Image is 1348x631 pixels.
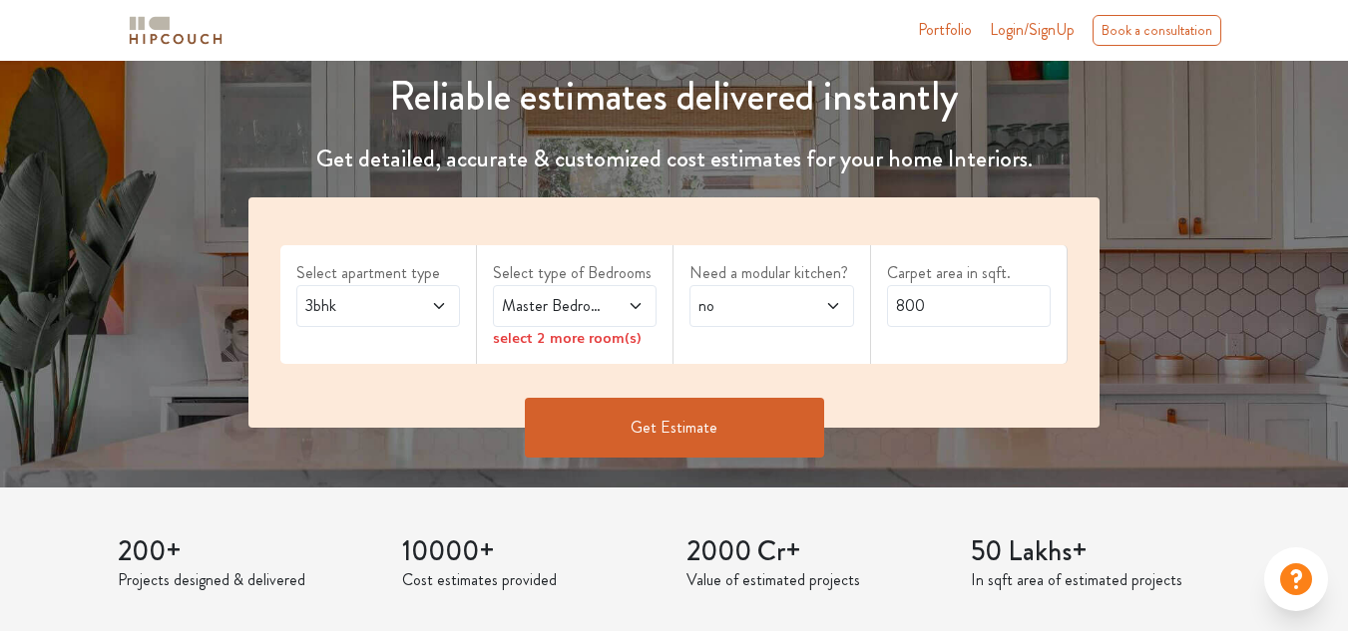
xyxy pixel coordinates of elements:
p: Cost estimates provided [402,568,663,592]
p: Projects designed & delivered [118,568,378,592]
span: 3bhk [301,294,411,318]
label: Select apartment type [296,261,460,285]
input: Enter area sqft [887,285,1051,327]
h4: Get detailed, accurate & customized cost estimates for your home Interiors. [236,145,1112,173]
img: logo-horizontal.svg [126,13,225,48]
label: Need a modular kitchen? [689,261,853,285]
h3: 2000 Cr+ [686,535,947,569]
label: Select type of Bedrooms [493,261,657,285]
div: select 2 more room(s) [493,327,657,348]
h3: 10000+ [402,535,663,569]
h3: 50 Lakhs+ [971,535,1231,569]
p: In sqft area of estimated projects [971,568,1231,592]
h3: 200+ [118,535,378,569]
label: Carpet area in sqft. [887,261,1051,285]
span: no [694,294,804,318]
button: Get Estimate [525,398,824,458]
p: Value of estimated projects [686,568,947,592]
span: Login/SignUp [990,18,1075,41]
span: Master Bedroom [498,294,608,318]
div: Book a consultation [1093,15,1221,46]
span: logo-horizontal.svg [126,8,225,53]
h1: Reliable estimates delivered instantly [236,73,1112,121]
a: Portfolio [918,18,972,42]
